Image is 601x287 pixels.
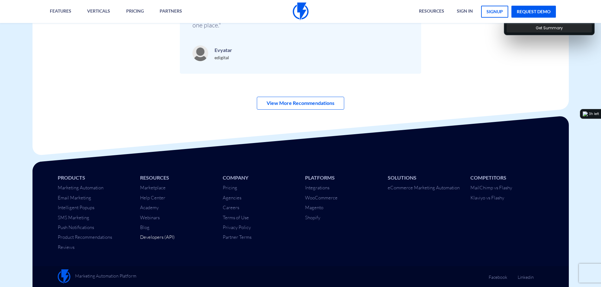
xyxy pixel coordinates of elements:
[257,97,344,110] a: View More Recommendations
[140,195,165,201] a: Help Center
[58,269,136,284] a: Marketing Automation Platform
[481,6,508,18] a: signup
[192,45,208,61] img: unknown-user.jpg
[305,215,320,221] a: Shopify
[223,224,251,230] a: Privacy Policy
[58,215,89,221] a: SMS Marketing
[511,6,556,18] a: request demo
[305,195,338,201] a: WooCommerce
[140,224,150,230] a: Blog
[305,174,378,181] li: Platforms
[58,204,94,210] a: Intelligent Popups
[388,185,460,191] a: eCommerce Marketing Automation
[58,195,91,201] a: Email Marketing
[489,269,507,280] a: Facebook
[58,269,70,284] img: Flashy
[140,234,175,240] a: Developers (API)
[140,174,213,181] li: Resources
[305,185,329,191] a: Integrations
[589,112,599,117] div: 3h left
[140,215,160,221] a: Webinars
[215,46,232,55] p: Evyatar
[470,174,544,181] li: Competitors
[536,25,563,31] p: Get Summary
[140,204,159,210] a: Academy
[58,224,94,230] a: Push Notifications
[215,55,229,60] span: edigital
[223,215,249,221] a: Terms of Use
[223,204,239,210] a: Careers
[583,112,588,117] img: logo
[223,174,296,181] li: Company
[58,244,74,250] a: Reviews
[223,185,237,191] a: Pricing
[58,234,112,240] a: Product Recommendations
[305,204,323,210] a: Magento
[470,195,504,201] a: Klaviyo vs Flashy
[470,185,512,191] a: MailChimp vs Flashy
[140,185,166,191] a: Marketplace
[223,234,251,240] a: Partner Terms
[58,174,131,181] li: Products
[507,24,592,32] button: Get Summary
[388,174,461,181] li: Solutions
[223,195,241,201] a: Agencies
[518,269,534,280] a: Linkedin
[58,185,103,191] a: Marketing Automation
